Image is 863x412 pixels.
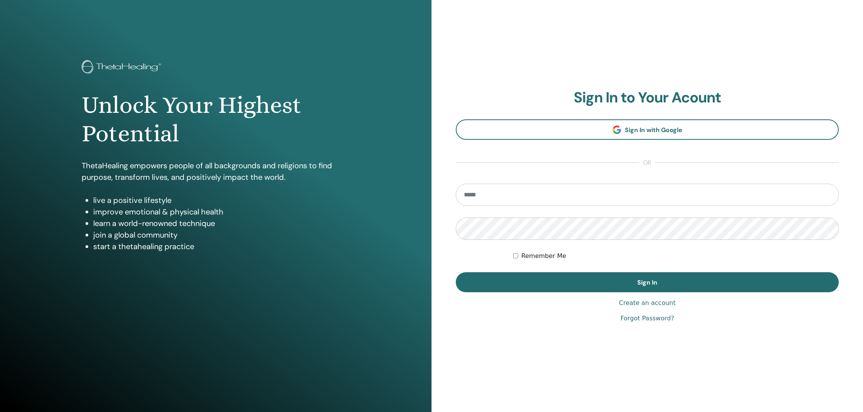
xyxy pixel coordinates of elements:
[639,158,655,167] span: or
[620,314,674,323] a: Forgot Password?
[93,206,350,218] li: improve emotional & physical health
[93,241,350,252] li: start a thetahealing practice
[637,278,657,286] span: Sign In
[456,272,839,292] button: Sign In
[93,194,350,206] li: live a positive lifestyle
[93,218,350,229] li: learn a world-renowned technique
[456,119,839,140] a: Sign In with Google
[93,229,350,241] li: join a global community
[82,160,350,183] p: ThetaHealing empowers people of all backgrounds and religions to find purpose, transform lives, a...
[456,89,839,107] h2: Sign In to Your Acount
[82,91,350,148] h1: Unlock Your Highest Potential
[625,126,682,134] span: Sign In with Google
[521,251,566,261] label: Remember Me
[619,298,675,308] a: Create an account
[513,251,839,261] div: Keep me authenticated indefinitely or until I manually logout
